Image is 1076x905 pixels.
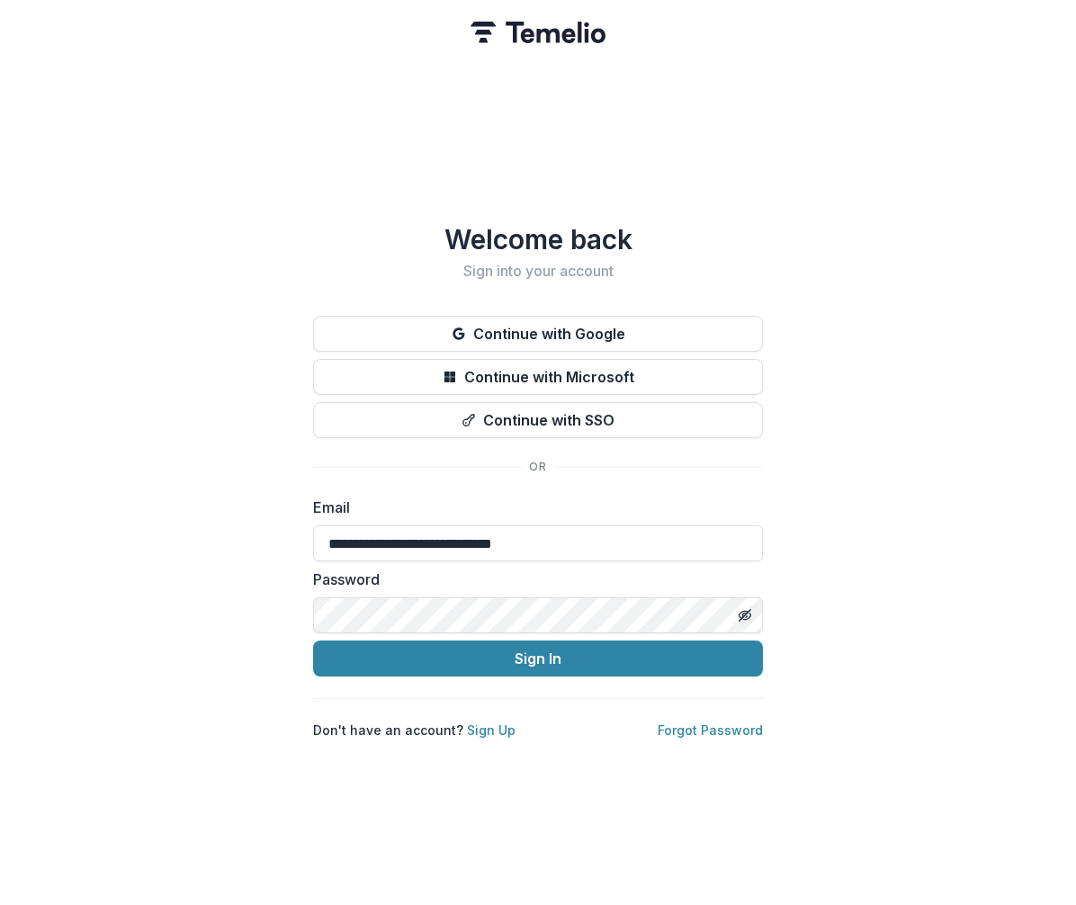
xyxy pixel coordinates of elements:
h2: Sign into your account [313,263,763,280]
img: Temelio [471,22,605,43]
button: Continue with Google [313,316,763,352]
button: Continue with SSO [313,402,763,438]
button: Continue with Microsoft [313,359,763,395]
h1: Welcome back [313,223,763,255]
a: Forgot Password [658,722,763,738]
label: Password [313,569,752,590]
p: Don't have an account? [313,721,516,739]
a: Sign Up [467,722,516,738]
button: Sign In [313,641,763,677]
label: Email [313,497,752,518]
button: Toggle password visibility [731,601,759,630]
